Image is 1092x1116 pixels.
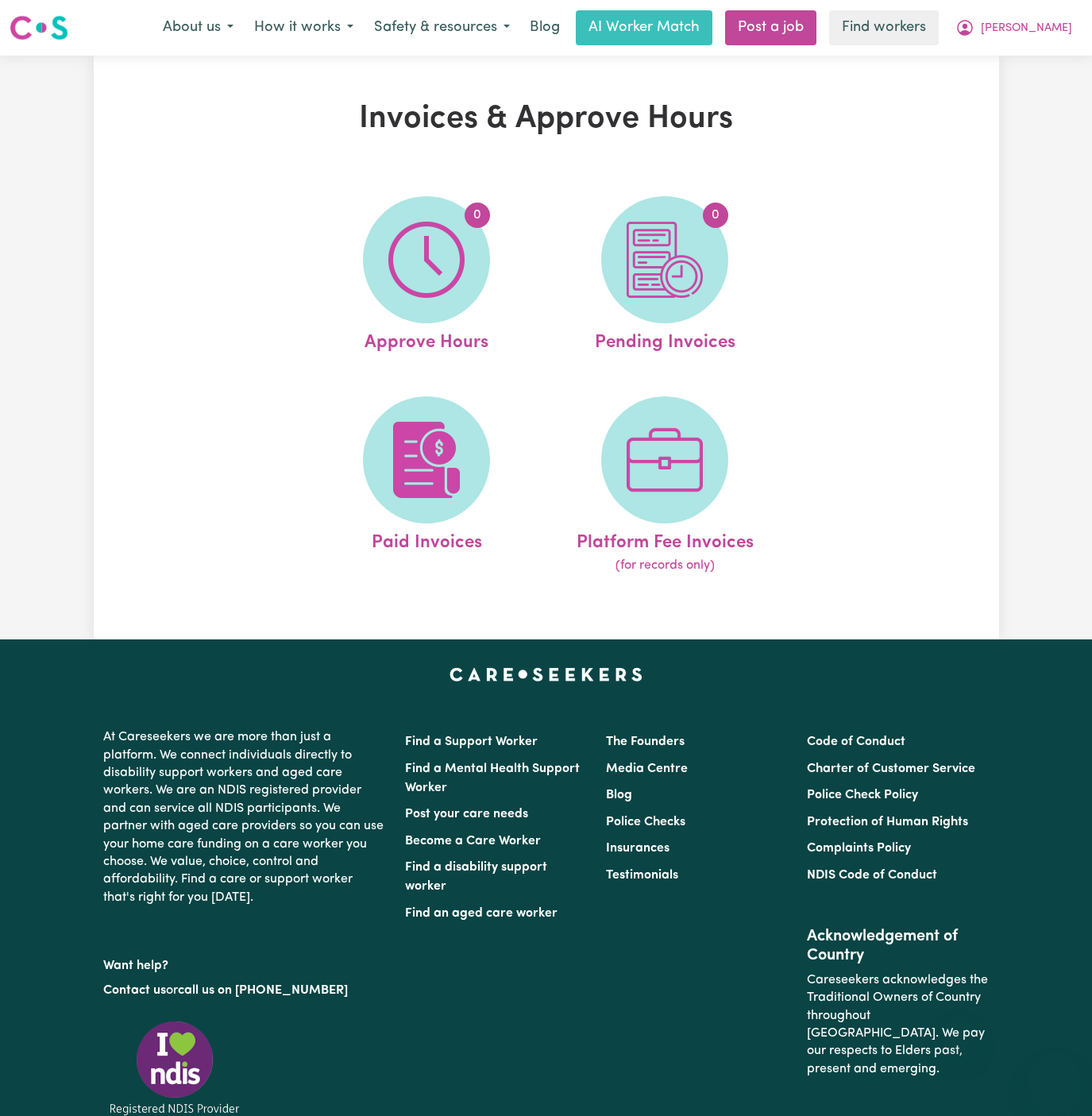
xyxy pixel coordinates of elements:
[405,907,558,920] a: Find an aged care worker
[103,984,166,997] a: Contact us
[943,1014,975,1046] iframe: Close message
[807,763,975,775] a: Charter of Customer Service
[405,835,541,848] a: Become a Care Worker
[807,789,918,801] a: Police Check Policy
[103,951,386,975] p: Want help?
[606,789,632,801] a: Blog
[606,736,685,748] a: The Founders
[312,396,541,576] a: Paid Invoices
[10,14,68,42] img: Careseekers logo
[577,523,754,557] span: Platform Fee Invoices
[10,10,68,46] a: Careseekers logo
[615,556,715,575] span: (for records only)
[807,869,937,882] a: NDIS Code of Conduct
[152,11,244,44] button: About us
[829,10,939,45] a: Find workers
[606,763,688,775] a: Media Centre
[595,323,735,357] span: Pending Invoices
[606,816,685,828] a: Police Checks
[405,763,580,794] a: Find a Mental Health Support Worker
[725,10,816,45] a: Post a job
[807,965,989,1084] p: Careseekers acknowledges the Traditional Owners of Country throughout [GEOGRAPHIC_DATA]. We pay o...
[405,736,538,748] a: Find a Support Worker
[312,196,541,357] a: Approve Hours
[103,722,386,913] p: At Careseekers we are more than just a platform. We connect individuals directly to disability su...
[372,523,482,557] span: Paid Invoices
[254,100,839,138] h1: Invoices & Approve Hours
[807,927,989,965] h2: Acknowledgement of Country
[450,668,642,681] a: Careseekers home page
[703,203,728,228] span: 0
[405,861,547,893] a: Find a disability support worker
[807,816,968,828] a: Protection of Human Rights
[178,984,348,997] a: call us on [PHONE_NUMBER]
[807,736,905,748] a: Code of Conduct
[576,10,712,45] a: AI Worker Match
[550,396,779,576] a: Platform Fee Invoices(for records only)
[465,203,490,228] span: 0
[550,196,779,357] a: Pending Invoices
[103,975,386,1006] p: or
[520,10,569,45] a: Blog
[606,842,669,855] a: Insurances
[1028,1052,1079,1103] iframe: Button to launch messaging window
[244,11,364,44] button: How it works
[365,323,488,357] span: Approve Hours
[364,11,520,44] button: Safety & resources
[807,842,911,855] a: Complaints Policy
[981,20,1072,37] span: [PERSON_NAME]
[405,808,528,821] a: Post your care needs
[945,11,1082,44] button: My Account
[606,869,678,882] a: Testimonials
